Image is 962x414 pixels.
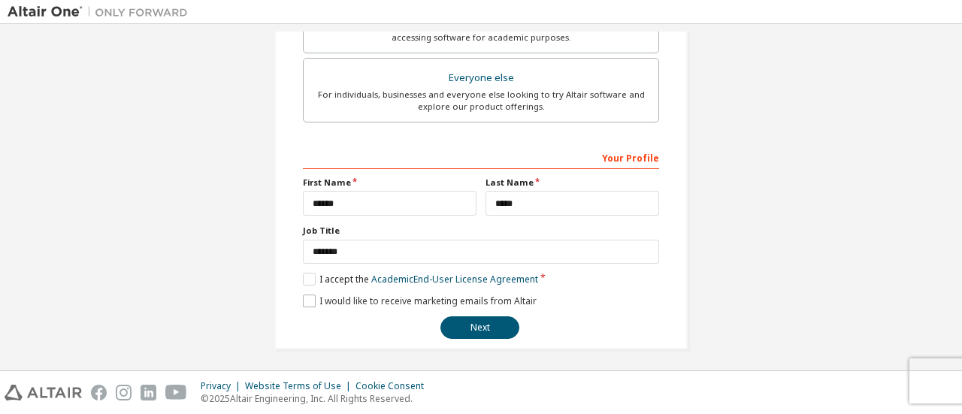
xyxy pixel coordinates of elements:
img: linkedin.svg [141,385,156,400]
img: altair_logo.svg [5,385,82,400]
label: I accept the [303,273,538,286]
div: Cookie Consent [355,380,433,392]
label: First Name [303,177,476,189]
p: © 2025 Altair Engineering, Inc. All Rights Reserved. [201,392,433,405]
img: instagram.svg [116,385,132,400]
img: facebook.svg [91,385,107,400]
a: Academic End-User License Agreement [371,273,538,286]
img: Altair One [8,5,195,20]
label: Last Name [486,177,659,189]
div: For faculty & administrators of academic institutions administering students and accessing softwa... [313,20,649,44]
label: I would like to receive marketing emails from Altair [303,295,537,307]
div: Website Terms of Use [245,380,355,392]
div: Privacy [201,380,245,392]
img: youtube.svg [165,385,187,400]
div: For individuals, businesses and everyone else looking to try Altair software and explore our prod... [313,89,649,113]
div: Your Profile [303,145,659,169]
label: Job Title [303,225,659,237]
div: Everyone else [313,68,649,89]
button: Next [440,316,519,339]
